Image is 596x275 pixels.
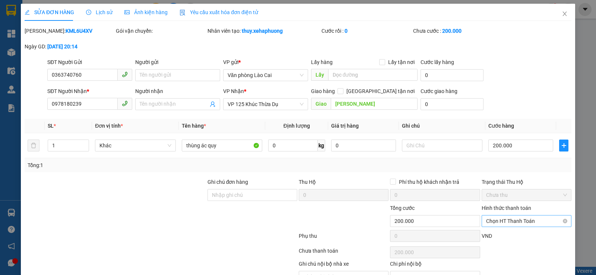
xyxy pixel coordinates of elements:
[95,123,123,129] span: Đơn vị tính
[299,260,389,271] div: Ghi chú nội bộ nhà xe
[228,70,304,81] span: Văn phòng Lào Cai
[562,11,568,17] span: close
[486,189,567,201] span: Chưa thu
[207,189,297,201] input: Ghi chú đơn hàng
[331,98,418,110] input: Dọc đường
[554,4,575,25] button: Close
[390,205,415,211] span: Tổng cước
[559,143,568,148] span: plus
[413,27,503,35] div: Chưa cước :
[9,9,47,47] img: logo.jpg
[182,123,206,129] span: Tên hàng
[421,98,484,110] input: Cước giao hàng
[242,28,283,34] b: thuy.xehaphuong
[135,87,220,95] div: Người nhận
[180,10,186,16] img: icon
[135,58,220,66] div: Người gửi
[486,215,567,227] span: Chọn HT Thanh Toán
[122,71,128,77] span: phone
[421,69,484,81] input: Cước lấy hàng
[56,9,153,18] b: [PERSON_NAME] Sunrise
[228,99,304,110] span: VP 125 Khúc Thừa Dụ
[223,88,244,94] span: VP Nhận
[124,10,130,15] span: picture
[70,38,140,48] b: Gửi khách hàng
[345,28,348,34] b: 0
[223,58,308,66] div: VP gửi
[86,9,112,15] span: Lịch sử
[396,178,462,186] span: Phí thu hộ khách nhận trả
[331,123,359,129] span: Giá trị hàng
[283,123,310,129] span: Định lượng
[66,28,92,34] b: KML6U4XV
[25,9,74,15] span: SỬA ĐƠN HÀNG
[328,69,418,81] input: Dọc đường
[298,247,389,260] div: Chưa thanh toán
[25,27,114,35] div: [PERSON_NAME]:
[41,18,169,28] li: Số [GEOGRAPHIC_DATA], [GEOGRAPHIC_DATA]
[482,205,531,211] label: Hình thức thanh toán
[207,27,320,35] div: Nhân viên tạo:
[41,28,169,37] li: Hotline: 19003239 - 0926.621.621
[563,219,567,223] span: close-circle
[25,42,114,51] div: Ngày GD:
[47,44,77,49] b: [DATE] 20:14
[385,58,418,66] span: Lấy tận nơi
[116,27,206,35] div: Gói vận chuyển:
[299,179,316,185] span: Thu Hộ
[482,233,492,239] span: VND
[207,179,248,185] label: Ghi chú đơn hàng
[321,27,411,35] div: Cước rồi :
[47,58,132,66] div: SĐT Người Gửi
[421,59,454,65] label: Cước lấy hàng
[124,9,168,15] span: Ảnh kiện hàng
[48,123,54,129] span: SL
[180,9,258,15] span: Yêu cầu xuất hóa đơn điện tử
[28,161,231,169] div: Tổng: 1
[25,10,30,15] span: edit
[81,54,129,70] h1: 4DZ8A9SR
[402,140,482,151] input: Ghi Chú
[311,69,328,81] span: Lấy
[182,140,262,151] input: VD: Bàn, Ghế
[442,28,462,34] b: 200.000
[318,140,325,151] span: kg
[399,119,485,133] th: Ghi chú
[9,54,76,79] b: GỬI : Văn phòng Lào Cai
[559,140,568,151] button: plus
[488,123,514,129] span: Cước hàng
[311,59,333,65] span: Lấy hàng
[390,260,480,271] div: Chi phí nội bộ
[86,10,91,15] span: clock-circle
[47,87,132,95] div: SĐT Người Nhận
[343,87,418,95] span: [GEOGRAPHIC_DATA] tận nơi
[482,178,571,186] div: Trạng thái Thu Hộ
[122,100,128,106] span: phone
[311,88,335,94] span: Giao hàng
[298,232,389,245] div: Phụ thu
[421,88,457,94] label: Cước giao hàng
[210,101,216,107] span: user-add
[99,140,171,151] span: Khác
[311,98,331,110] span: Giao
[28,140,39,151] button: delete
